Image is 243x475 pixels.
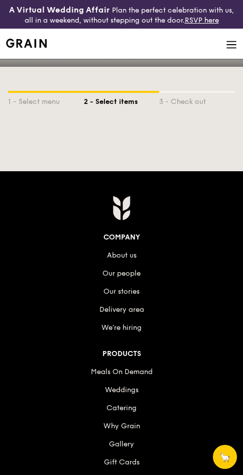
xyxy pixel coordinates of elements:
div: Company [28,230,215,245]
a: Delivery area [99,305,144,314]
span: 🦙 [219,451,231,463]
a: Meals On Demand [91,368,153,376]
a: Logotype [6,39,47,48]
a: Our stories [103,287,140,296]
a: Gallery [109,440,134,448]
a: About us [107,251,137,260]
a: RSVP here [185,16,219,25]
h4: A Virtual Wedding Affair [9,4,110,16]
a: Weddings [105,386,139,394]
a: Our people [102,269,141,278]
a: We’re hiring [101,323,142,332]
img: icon-hamburger-menu.db5d7e83.svg [226,39,237,50]
a: Catering [106,404,137,412]
a: Gift Cards [104,458,140,466]
div: 3 - Check out [159,93,235,107]
div: 1 - Select menu [8,93,84,107]
img: AYc88T3wAAAABJRU5ErkJggg== [112,195,130,220]
div: 2 - Select items [84,93,160,107]
div: Products [28,347,215,361]
button: 🦙 [213,445,237,469]
a: Why Grain [103,422,140,430]
img: Grain [6,39,47,48]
